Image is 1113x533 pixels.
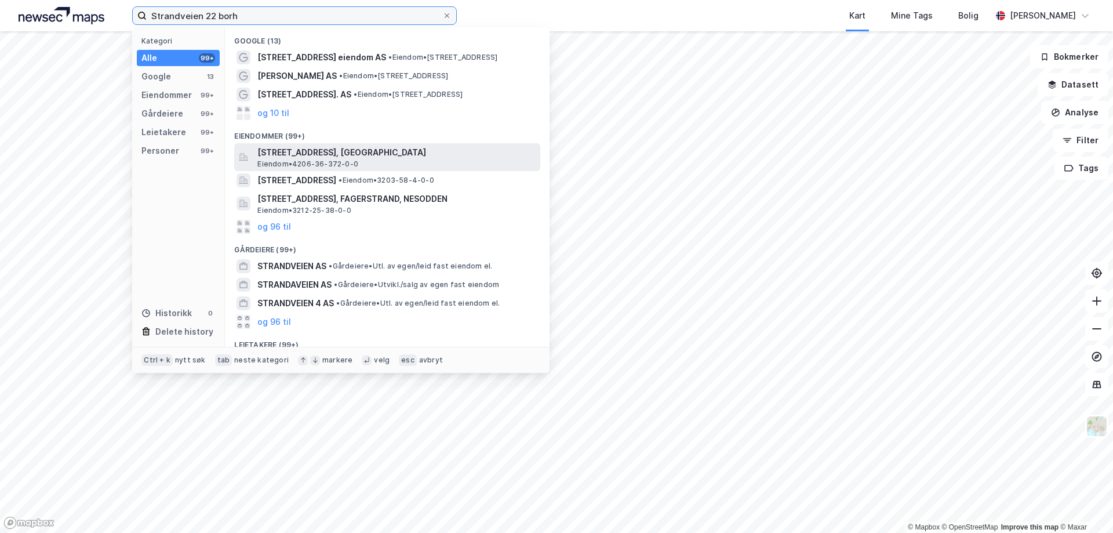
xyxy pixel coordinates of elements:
div: esc [399,354,417,366]
span: Gårdeiere • Utvikl./salg av egen fast eiendom [334,280,499,289]
span: [STREET_ADDRESS]. AS [257,88,351,101]
div: 99+ [199,109,215,118]
span: Eiendom • [STREET_ADDRESS] [354,90,463,99]
div: tab [215,354,232,366]
span: STRANDVEIEN AS [257,259,326,273]
img: logo.a4113a55bc3d86da70a041830d287a7e.svg [19,7,104,24]
div: Gårdeiere (99+) [225,236,550,257]
div: Leietakere (99+) [225,331,550,352]
div: nytt søk [175,356,206,365]
span: • [329,262,332,270]
div: Historikk [141,306,192,320]
div: avbryt [419,356,443,365]
div: velg [374,356,390,365]
button: og 96 til [257,220,291,234]
span: Gårdeiere • Utl. av egen/leid fast eiendom el. [329,262,492,271]
img: Z [1086,415,1108,437]
span: Eiendom • 3203-58-4-0-0 [339,176,434,185]
div: markere [322,356,352,365]
div: neste kategori [234,356,289,365]
div: Bolig [958,9,979,23]
div: 99+ [199,90,215,100]
div: Leietakere [141,125,186,139]
div: 99+ [199,53,215,63]
div: Personer [141,144,179,158]
input: Søk på adresse, matrikkel, gårdeiere, leietakere eller personer [147,7,442,24]
a: OpenStreetMap [942,523,998,531]
span: • [354,90,357,99]
div: Gårdeiere [141,107,183,121]
a: Improve this map [1001,523,1059,531]
span: • [339,176,342,184]
span: [PERSON_NAME] AS [257,69,337,83]
button: Filter [1053,129,1108,152]
span: Eiendom • [STREET_ADDRESS] [388,53,497,62]
a: Mapbox homepage [3,516,54,530]
a: Mapbox [908,523,940,531]
button: og 96 til [257,315,291,329]
button: Datasett [1038,73,1108,96]
button: Bokmerker [1030,45,1108,68]
span: • [388,53,392,61]
span: [STREET_ADDRESS] [257,173,336,187]
button: Tags [1054,157,1108,180]
div: 0 [206,309,215,318]
span: [STREET_ADDRESS] eiendom AS [257,50,386,64]
span: Eiendom • 4206-36-372-0-0 [257,159,358,169]
div: Mine Tags [891,9,933,23]
button: Analyse [1041,101,1108,124]
div: 99+ [199,146,215,155]
div: 99+ [199,128,215,137]
span: Eiendom • [STREET_ADDRESS] [339,71,448,81]
span: • [339,71,343,80]
div: [PERSON_NAME] [1010,9,1076,23]
div: Kart [849,9,865,23]
div: Delete history [155,325,213,339]
span: STRANDAVEIEN AS [257,278,332,292]
span: • [334,280,337,289]
div: Eiendommer [141,88,192,102]
span: • [336,299,340,307]
div: Alle [141,51,157,65]
div: Eiendommer (99+) [225,122,550,143]
span: [STREET_ADDRESS], FAGERSTRAND, NESODDEN [257,192,536,206]
button: og 10 til [257,106,289,120]
div: 13 [206,72,215,81]
span: [STREET_ADDRESS], [GEOGRAPHIC_DATA] [257,146,536,159]
span: Eiendom • 3212-25-38-0-0 [257,206,351,215]
span: Gårdeiere • Utl. av egen/leid fast eiendom el. [336,299,500,308]
div: Google (13) [225,27,550,48]
div: Ctrl + k [141,354,173,366]
iframe: Chat Widget [1055,477,1113,533]
div: Google [141,70,171,84]
div: Kategori [141,37,220,45]
span: STRANDVEIEN 4 AS [257,296,334,310]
